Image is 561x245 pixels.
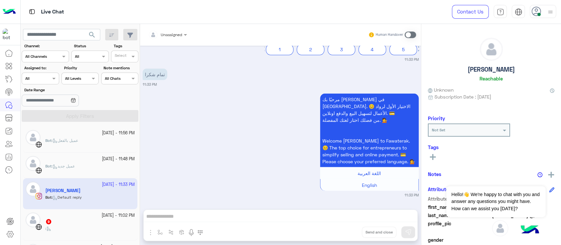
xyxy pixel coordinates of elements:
[297,44,324,55] div: 2
[64,65,98,71] label: Priority
[53,164,75,168] span: عميل جديد
[102,130,135,136] small: [DATE] - 11:56 PM
[45,164,52,168] span: Bot
[114,43,138,49] label: Tags
[26,212,40,227] img: defaultAdmin.png
[428,115,445,121] h6: Priority
[546,8,554,16] img: profile
[405,192,419,198] small: 11:33 PM
[35,224,42,230] img: WebChat
[84,29,100,43] button: search
[328,44,355,55] div: 3
[359,44,386,55] div: 4
[428,204,491,211] span: first_name
[24,87,98,93] label: Date Range
[26,130,40,145] img: defaultAdmin.png
[45,138,52,143] span: Bot
[428,186,451,192] h6: Attributes
[428,236,491,243] span: gender
[28,8,36,16] img: tab
[46,219,51,224] span: 9
[3,5,16,19] img: Logo
[24,65,58,71] label: Assigned to:
[428,220,491,235] span: profile_pic
[515,8,522,16] img: tab
[492,236,555,243] span: null
[480,38,503,60] img: defaultAdmin.png
[492,220,508,236] img: defaultAdmin.png
[389,44,417,55] div: 5
[428,195,491,202] span: Attribute Name
[428,212,491,219] span: last_name
[479,76,503,81] h6: Reachable
[428,171,441,177] h6: Notes
[102,212,135,219] small: [DATE] - 11:02 PM
[74,43,108,49] label: Status
[452,5,489,19] a: Contact Us
[26,156,40,171] img: defaultAdmin.png
[434,93,491,100] span: Subscription Date : [DATE]
[22,110,138,122] button: Apply Filters
[548,172,554,178] img: add
[53,138,78,143] span: عميل بالفعل
[376,32,403,37] small: Human Handover
[428,144,554,150] h6: Tags
[468,66,515,73] h5: [PERSON_NAME]
[88,31,96,39] span: search
[3,29,14,40] img: 171468393613305
[45,164,53,168] b: :
[405,57,419,62] small: 11:33 PM
[41,8,64,16] p: Live Chat
[143,69,167,80] p: 12/10/2025, 11:33 PM
[143,82,157,87] small: 11:33 PM
[114,53,127,60] div: Select
[358,170,381,176] span: اللغة العربية
[446,186,545,217] span: Hello!👋 We're happy to chat with you and answer any questions you might have. How can we assist y...
[494,5,507,19] a: tab
[102,156,135,162] small: [DATE] - 11:48 PM
[362,227,396,238] button: Send and close
[320,94,419,167] p: 12/10/2025, 11:33 PM
[45,226,46,231] b: :
[161,32,182,37] span: Unassigned
[45,138,53,143] b: :
[24,43,68,49] label: Channel:
[35,141,42,148] img: WebChat
[35,167,42,174] img: WebChat
[497,8,504,16] img: tab
[362,182,377,188] span: English
[518,219,541,242] img: hulul-logo.png
[104,65,137,71] label: Note mentions
[266,44,293,55] div: 1
[428,86,454,93] span: Unknown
